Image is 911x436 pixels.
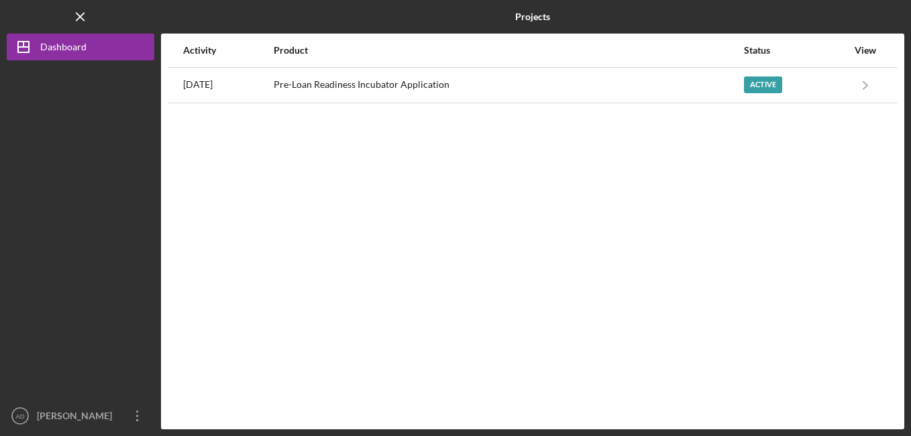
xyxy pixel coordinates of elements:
div: Product [274,45,742,56]
time: 2025-10-02 15:44 [183,79,213,90]
div: Dashboard [40,34,87,64]
div: Status [744,45,848,56]
div: Activity [183,45,272,56]
div: Pre-Loan Readiness Incubator Application [274,68,742,102]
div: View [849,45,882,56]
button: Dashboard [7,34,154,60]
button: AD[PERSON_NAME] Dock [7,402,154,429]
b: Projects [515,11,550,22]
text: AD [15,413,24,420]
div: Active [744,76,782,93]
